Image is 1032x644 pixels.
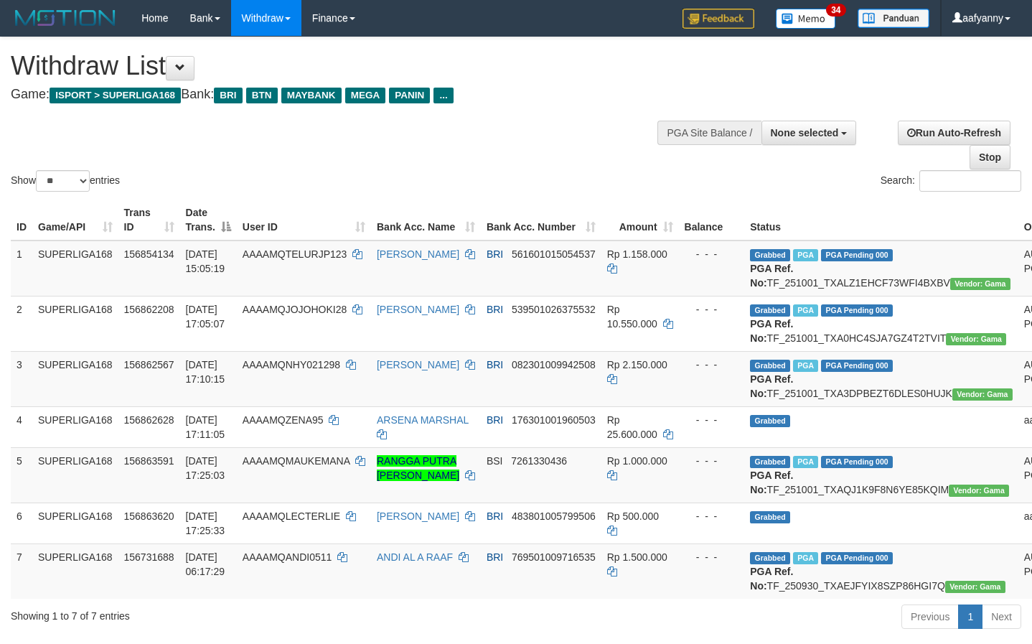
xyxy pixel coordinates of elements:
[950,278,1010,290] span: Vendor URL: https://trx31.1velocity.biz
[186,510,225,536] span: [DATE] 17:25:33
[433,88,453,103] span: ...
[32,296,118,351] td: SUPERLIGA168
[345,88,386,103] span: MEGA
[898,121,1010,145] a: Run Auto-Refresh
[11,241,32,297] td: 1
[982,605,1021,629] a: Next
[32,503,118,543] td: SUPERLIGA168
[11,200,32,241] th: ID
[945,581,1005,593] span: Vendor URL: https://trx31.1velocity.biz
[11,543,32,599] td: 7
[243,551,332,563] span: AAAAMQANDI0511
[685,550,739,564] div: - - -
[750,318,793,344] b: PGA Ref. No:
[487,551,503,563] span: BRI
[512,551,596,563] span: Copy 769501009716535 to clipboard
[389,88,430,103] span: PANIN
[377,248,459,260] a: [PERSON_NAME]
[750,456,790,468] span: Grabbed
[377,455,459,481] a: RANGGA PUTRA [PERSON_NAME]
[744,447,1018,503] td: TF_251001_TXAQJ1K9F8N6YE85KQIM
[607,359,667,370] span: Rp 2.150.000
[682,9,754,29] img: Feedback.jpg
[821,360,893,372] span: PGA Pending
[11,170,120,192] label: Show entries
[744,351,1018,406] td: TF_251001_TXA3DPBEZT6DLES0HUJK
[32,241,118,297] td: SUPERLIGA168
[511,455,567,467] span: Copy 7261330436 to clipboard
[970,145,1010,169] a: Stop
[377,359,459,370] a: [PERSON_NAME]
[487,359,503,370] span: BRI
[958,605,982,629] a: 1
[214,88,242,103] span: BRI
[826,4,845,17] span: 34
[180,200,237,241] th: Date Trans.: activate to sort column descending
[512,414,596,426] span: Copy 176301001960503 to clipboard
[881,170,1021,192] label: Search:
[607,551,667,563] span: Rp 1.500.000
[750,511,790,523] span: Grabbed
[607,248,667,260] span: Rp 1.158.000
[750,552,790,564] span: Grabbed
[607,414,657,440] span: Rp 25.600.000
[186,248,225,274] span: [DATE] 15:05:19
[124,414,174,426] span: 156862628
[750,304,790,317] span: Grabbed
[771,127,839,139] span: None selected
[243,359,340,370] span: AAAAMQNHY021298
[776,9,836,29] img: Button%20Memo.svg
[821,249,893,261] span: PGA Pending
[377,414,469,426] a: ARSENA MARSHAL
[949,485,1009,497] span: Vendor URL: https://trx31.1velocity.biz
[186,414,225,440] span: [DATE] 17:11:05
[11,296,32,351] td: 2
[186,551,225,577] span: [DATE] 06:17:29
[512,510,596,522] span: Copy 483801005799506 to clipboard
[124,248,174,260] span: 156854134
[124,551,174,563] span: 156731688
[32,406,118,447] td: SUPERLIGA168
[186,304,225,330] span: [DATE] 17:05:07
[685,413,739,427] div: - - -
[858,9,929,28] img: panduan.png
[750,470,793,495] b: PGA Ref. No:
[607,455,667,467] span: Rp 1.000.000
[11,447,32,503] td: 5
[11,503,32,543] td: 6
[679,200,745,241] th: Balance
[750,415,790,427] span: Grabbed
[377,510,459,522] a: [PERSON_NAME]
[11,88,674,102] h4: Game: Bank:
[512,359,596,370] span: Copy 082301009942508 to clipboard
[243,455,350,467] span: AAAAMQMAUKEMANA
[281,88,342,103] span: MAYBANK
[685,509,739,523] div: - - -
[744,296,1018,351] td: TF_251001_TXA0HC4SJA7GZ4T2TVIT
[487,304,503,315] span: BRI
[246,88,278,103] span: BTN
[744,543,1018,599] td: TF_250930_TXAEJFYIX8SZP86HGI7Q
[487,414,503,426] span: BRI
[750,263,793,289] b: PGA Ref. No:
[750,360,790,372] span: Grabbed
[243,248,347,260] span: AAAAMQTELURJP123
[243,510,340,522] span: AAAAMQLECTERLIE
[50,88,181,103] span: ISPORT > SUPERLIGA168
[607,304,657,330] span: Rp 10.550.000
[685,247,739,261] div: - - -
[36,170,90,192] select: Showentries
[601,200,679,241] th: Amount: activate to sort column ascending
[11,406,32,447] td: 4
[761,121,857,145] button: None selected
[744,241,1018,297] td: TF_251001_TXALZ1EHCF73WFI4BXBV
[793,552,818,564] span: Marked by aafromsomean
[821,304,893,317] span: PGA Pending
[685,454,739,468] div: - - -
[11,603,419,623] div: Showing 1 to 7 of 7 entries
[186,455,225,481] span: [DATE] 17:25:03
[11,351,32,406] td: 3
[793,304,818,317] span: Marked by aafsengchandara
[32,351,118,406] td: SUPERLIGA168
[377,304,459,315] a: [PERSON_NAME]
